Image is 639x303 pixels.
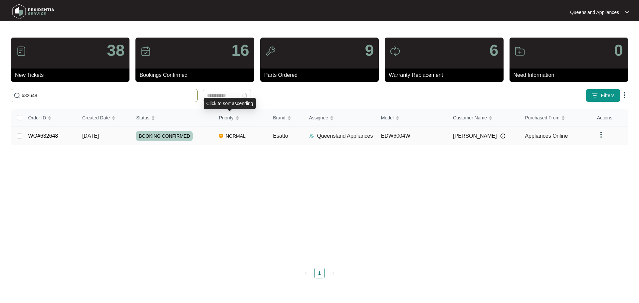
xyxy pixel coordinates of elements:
[601,92,615,99] span: Filters
[15,71,129,79] p: New Tickets
[14,92,20,99] img: search-icon
[82,114,110,121] span: Created Date
[219,114,234,121] span: Priority
[591,92,598,99] img: filter icon
[597,131,605,139] img: dropdown arrow
[16,46,27,57] img: icon
[301,268,312,278] button: left
[525,114,559,121] span: Purchased From
[453,132,497,140] span: [PERSON_NAME]
[315,268,324,278] a: 1
[214,109,268,127] th: Priority
[304,271,308,275] span: left
[223,132,248,140] span: NORMAL
[453,114,487,121] span: Customer Name
[309,133,314,139] img: Assigner Icon
[490,43,499,59] p: 6
[28,114,46,121] span: Order ID
[301,268,312,278] li: Previous Page
[314,268,325,278] li: 1
[139,71,254,79] p: Bookings Confirmed
[525,133,568,139] span: Appliances Online
[376,109,448,127] th: Model
[614,43,623,59] p: 0
[327,268,338,278] button: right
[317,132,373,140] p: Queensland Appliances
[219,134,223,138] img: Vercel Logo
[273,133,288,139] span: Esatto
[231,43,249,59] p: 16
[304,109,375,127] th: Assignee
[365,43,374,59] p: 9
[273,114,285,121] span: Brand
[107,43,124,59] p: 38
[136,114,149,121] span: Status
[131,109,214,127] th: Status
[309,114,328,121] span: Assignee
[625,11,629,14] img: dropdown arrow
[376,127,448,145] td: EDW6004W
[77,109,131,127] th: Created Date
[520,109,591,127] th: Purchased From
[10,2,57,22] img: residentia service logo
[389,71,503,79] p: Warranty Replacement
[381,114,394,121] span: Model
[22,92,195,99] input: Search by Order Id, Assignee Name, Customer Name, Brand and Model
[390,46,400,57] img: icon
[620,91,628,99] img: dropdown arrow
[268,109,304,127] th: Brand
[82,133,99,139] span: [DATE]
[570,9,619,16] p: Queensland Appliances
[327,268,338,278] li: Next Page
[136,131,193,141] span: BOOKING CONFIRMED
[331,271,335,275] span: right
[448,109,520,127] th: Customer Name
[28,133,58,139] a: WO#632648
[23,109,77,127] th: Order ID
[140,46,151,57] img: icon
[586,89,620,102] button: filter iconFilters
[265,46,276,57] img: icon
[500,133,506,139] img: Info icon
[515,46,525,57] img: icon
[264,71,379,79] p: Parts Ordered
[592,109,628,127] th: Actions
[514,71,628,79] p: Need Information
